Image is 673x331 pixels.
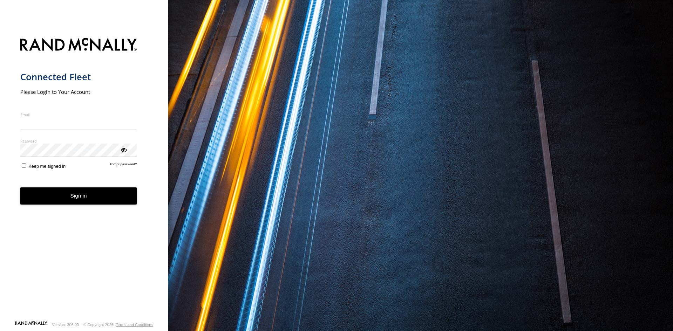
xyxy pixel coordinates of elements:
label: Password [20,138,137,144]
div: Version: 306.00 [52,323,79,327]
button: Sign in [20,187,137,205]
span: Keep me signed in [28,164,66,169]
form: main [20,34,148,320]
h1: Connected Fleet [20,71,137,83]
input: Keep me signed in [22,163,26,168]
img: Rand McNally [20,36,137,54]
div: ViewPassword [120,146,127,153]
label: Email [20,112,137,117]
h2: Please Login to Your Account [20,88,137,95]
a: Forgot password? [110,162,137,169]
div: © Copyright 2025 - [83,323,153,327]
a: Terms and Conditions [116,323,153,327]
a: Visit our Website [15,321,47,328]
